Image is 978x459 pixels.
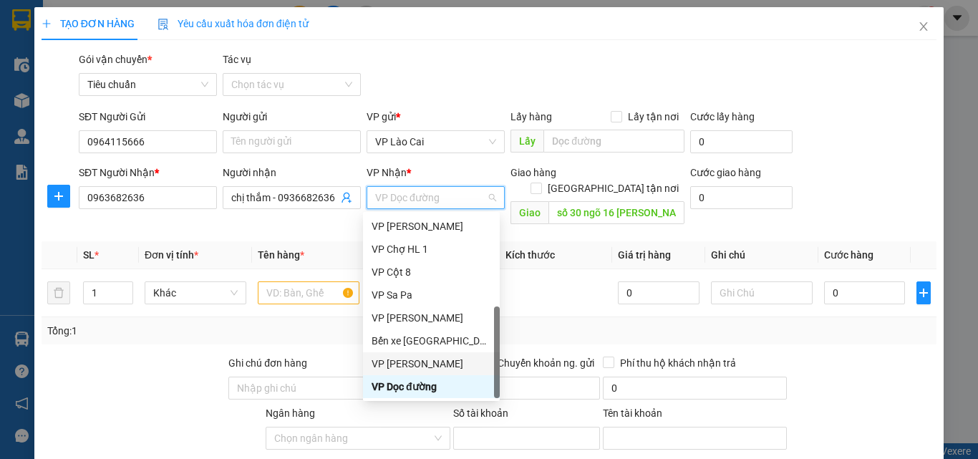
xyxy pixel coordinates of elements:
[372,379,491,395] div: VP Dọc đường
[228,377,412,400] input: Ghi chú đơn hàng
[510,130,543,153] span: Lấy
[363,238,500,261] div: VP Chợ HL 1
[47,281,70,304] button: delete
[372,356,491,372] div: VP [PERSON_NAME]
[543,130,684,153] input: Dọc đường
[711,281,813,304] input: Ghi Chú
[42,18,135,29] span: TẠO ĐƠN HÀNG
[614,355,742,371] span: Phí thu hộ khách nhận trả
[228,357,307,369] label: Ghi chú đơn hàng
[223,54,251,65] label: Tác vụ
[618,249,671,261] span: Giá trị hàng
[47,185,70,208] button: plus
[824,249,873,261] span: Cước hàng
[363,306,500,329] div: VP Cổ Linh
[158,18,309,29] span: Yêu cầu xuất hóa đơn điện tử
[372,333,491,349] div: Bến xe [GEOGRAPHIC_DATA]
[42,19,52,29] span: plus
[904,7,944,47] button: Close
[341,192,352,203] span: user-add
[47,323,379,339] div: Tổng: 1
[690,186,793,209] input: Cước giao hàng
[548,201,684,224] input: Dọc đường
[375,131,496,153] span: VP Lào Cai
[622,109,684,125] span: Lấy tận nơi
[542,180,684,196] span: [GEOGRAPHIC_DATA] tận nơi
[363,261,500,284] div: VP Cột 8
[705,241,818,269] th: Ghi chú
[363,352,500,375] div: VP Dương Đình Nghệ
[372,218,491,234] div: VP [PERSON_NAME]
[258,281,359,304] input: VD: Bàn, Ghế
[363,375,500,398] div: VP Dọc đường
[690,111,755,122] label: Cước lấy hàng
[87,74,208,95] span: Tiêu chuẩn
[363,284,500,306] div: VP Sa Pa
[274,427,431,449] input: Ngân hàng
[603,427,787,450] input: Tên tài khoản
[145,249,198,261] span: Đơn vị tính
[83,249,95,261] span: SL
[690,130,793,153] input: Cước lấy hàng
[372,264,491,280] div: VP Cột 8
[375,187,496,208] span: VP Dọc đường
[492,355,600,371] span: Chuyển khoản ng. gửi
[363,329,500,352] div: Bến xe Đông Triều
[363,215,500,238] div: VP Loong Toòng
[603,407,662,419] label: Tên tài khoản
[453,407,508,419] label: Số tài khoản
[79,54,152,65] span: Gói vận chuyển
[510,167,556,178] span: Giao hàng
[510,111,552,122] span: Lấy hàng
[372,310,491,326] div: VP [PERSON_NAME]
[510,201,548,224] span: Giao
[158,19,169,30] img: icon
[918,21,929,32] span: close
[917,287,930,299] span: plus
[266,407,315,419] label: Ngân hàng
[372,241,491,257] div: VP Chợ HL 1
[79,109,217,125] div: SĐT Người Gửi
[372,287,491,303] div: VP Sa Pa
[453,427,600,450] input: Số tài khoản
[367,109,505,125] div: VP gửi
[618,281,699,304] input: 0
[690,167,761,178] label: Cước giao hàng
[223,109,361,125] div: Người gửi
[223,165,361,180] div: Người nhận
[153,282,238,304] span: Khác
[79,165,217,180] div: SĐT Người Nhận
[916,281,931,304] button: plus
[48,190,69,202] span: plus
[258,249,304,261] span: Tên hàng
[505,249,555,261] span: Kích thước
[367,167,407,178] span: VP Nhận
